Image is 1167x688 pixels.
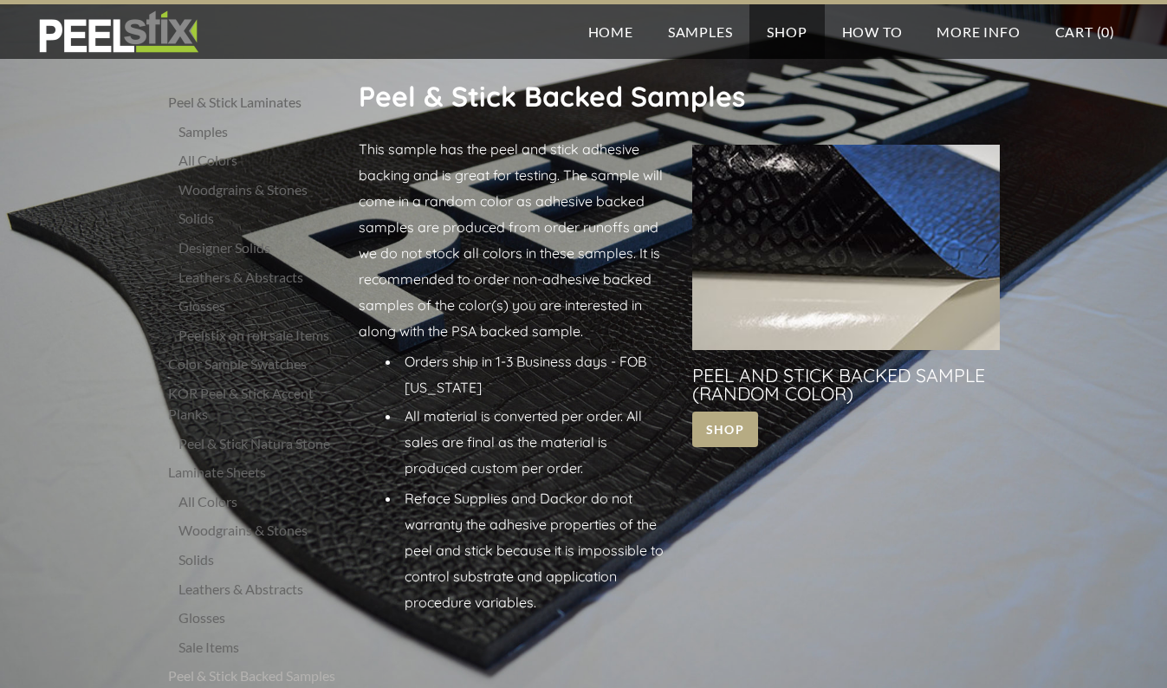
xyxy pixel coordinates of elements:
a: Samples [178,121,341,142]
span: This sample has the peel and stick adhesive backing and is great for testing. The sample will com... [359,140,663,340]
a: Solids [178,208,341,229]
a: Woodgrains & Stones [178,179,341,200]
a: All Colors [178,150,341,171]
a: How To [825,4,920,59]
a: KOR Peel & Stick Accent Planks [168,383,341,425]
font: Peel & Stick Backed Samples [359,79,745,114]
a: Glosses [178,295,341,316]
a: More Info [919,4,1037,59]
a: Color Sample Swatches [168,354,341,374]
a: Designer Solids [178,237,341,258]
span: 0 [1101,23,1110,40]
a: Sale Items [178,637,341,658]
li: All material is converted per order. All sales are final as the material is produced custom per o... [400,403,666,481]
a: Peel & Stick Backed Samples [168,665,341,686]
a: Leathers & Abstracts [178,579,341,600]
a: Solids [178,549,341,570]
a: Samples [651,4,750,59]
li: Orders ship in 1-3 Business days - FOB [US_STATE] [400,348,666,400]
a: Glosses [178,607,341,628]
a: Laminate Sheets [168,462,341,483]
a: Peelstix on roll sale Items [178,325,341,346]
div: ​ [359,136,666,641]
a: Peel & Stick Natura Stone [178,433,341,454]
a: Cart (0) [1038,4,1132,59]
a: All Colors [178,491,341,512]
a: Peel & Stick Laminates [168,92,341,113]
img: REFACE SUPPLIES [35,10,202,54]
li: Reface Supplies and Dackor do not warranty the adhesive properties of the peel and stick because ... [400,485,666,615]
a: Leathers & Abstracts [178,267,341,288]
a: Home [571,4,651,59]
a: Woodgrains & Stones [178,520,341,541]
a: Shop [749,4,824,59]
